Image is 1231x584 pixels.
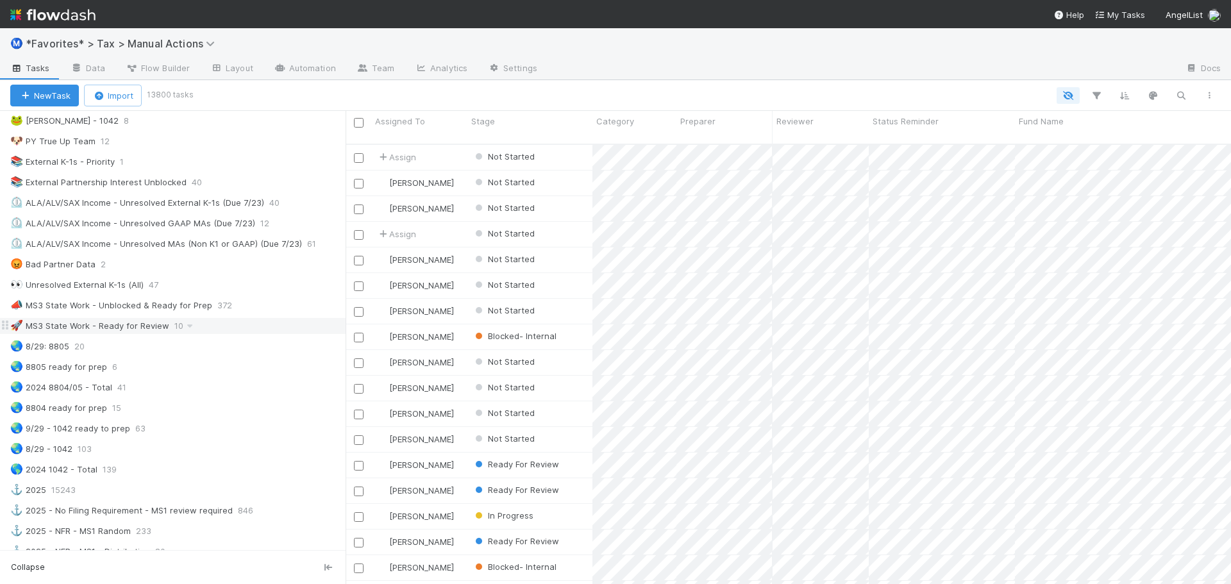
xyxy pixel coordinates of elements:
[354,538,364,547] input: Toggle Row Selected
[473,509,533,522] div: In Progress
[377,254,387,265] img: avatar_d45d11ee-0024-4901-936f-9df0a9cc3b4e.png
[377,280,387,290] img: avatar_d45d11ee-0024-4901-936f-9df0a9cc3b4e.png
[1094,10,1145,20] span: My Tasks
[389,537,454,547] span: [PERSON_NAME]
[376,279,454,292] div: [PERSON_NAME]
[155,544,178,560] span: 80
[101,256,119,272] span: 2
[10,443,23,454] span: 🌏
[112,400,134,416] span: 15
[376,510,454,522] div: [PERSON_NAME]
[10,359,107,375] div: 8805 ready for prep
[377,331,387,342] img: avatar_711f55b7-5a46-40da-996f-bc93b6b86381.png
[10,154,115,170] div: External K-1s - Priority
[389,306,454,316] span: [PERSON_NAME]
[473,459,559,469] span: Ready For Review
[473,254,535,264] span: Not Started
[101,133,122,149] span: 12
[115,59,200,79] a: Flow Builder
[376,356,454,369] div: [PERSON_NAME]
[376,305,454,317] div: [PERSON_NAME]
[10,361,23,372] span: 🌏
[260,215,282,231] span: 12
[473,560,557,573] div: Blocked- Internal
[389,511,454,521] span: [PERSON_NAME]
[389,203,454,213] span: [PERSON_NAME]
[126,62,190,74] span: Flow Builder
[10,236,302,252] div: ALA/ALV/SAX Income - Unresolved MAs (Non K1 or GAAP) (Due 7/23)
[376,407,454,420] div: [PERSON_NAME]
[1053,8,1084,21] div: Help
[10,484,23,495] span: ⚓
[473,150,535,163] div: Not Started
[1166,10,1203,20] span: AngelList
[10,85,79,106] button: NewTask
[389,254,454,265] span: [PERSON_NAME]
[10,238,23,249] span: ⏲️
[389,408,454,419] span: [PERSON_NAME]
[873,115,939,128] span: Status Reminder
[346,59,405,79] a: Team
[389,331,454,342] span: [PERSON_NAME]
[11,562,45,573] span: Collapse
[354,512,364,522] input: Toggle Row Selected
[10,197,23,208] span: ⏲️
[377,408,387,419] img: avatar_66854b90-094e-431f-b713-6ac88429a2b8.png
[1094,8,1145,21] a: My Tasks
[376,151,416,163] div: Assign
[473,279,535,290] span: Not Started
[354,487,364,496] input: Toggle Row Selected
[473,176,535,188] div: Not Started
[376,176,454,189] div: [PERSON_NAME]
[473,406,535,419] div: Not Started
[10,115,23,126] span: 🐸
[376,458,454,471] div: [PERSON_NAME]
[473,228,535,238] span: Not Started
[473,432,535,445] div: Not Started
[471,115,495,128] span: Stage
[354,358,364,368] input: Toggle Row Selected
[377,306,387,316] img: avatar_711f55b7-5a46-40da-996f-bc93b6b86381.png
[389,562,454,572] span: [PERSON_NAME]
[473,356,535,367] span: Not Started
[473,177,535,187] span: Not Started
[473,151,535,162] span: Not Started
[10,381,23,392] span: 🌏
[354,230,364,240] input: Toggle Row Selected
[10,505,23,515] span: ⚓
[354,118,364,128] input: Toggle All Rows Selected
[149,277,171,293] span: 47
[354,204,364,214] input: Toggle Row Selected
[10,299,23,310] span: 📣
[473,355,535,368] div: Not Started
[389,383,454,393] span: [PERSON_NAME]
[776,115,814,128] span: Reviewer
[10,174,187,190] div: External Partnership Interest Unblocked
[10,277,144,293] div: Unresolved External K-1s (All)
[376,228,416,240] span: Assign
[354,410,364,419] input: Toggle Row Selected
[377,537,387,547] img: avatar_66854b90-094e-431f-b713-6ac88429a2b8.png
[10,195,264,211] div: ALA/ALV/SAX Income - Unresolved External K-1s (Due 7/23)
[307,236,329,252] span: 61
[354,461,364,471] input: Toggle Row Selected
[10,482,46,498] div: 2025
[377,485,387,496] img: avatar_66854b90-094e-431f-b713-6ac88429a2b8.png
[473,408,535,418] span: Not Started
[377,562,387,572] img: avatar_66854b90-094e-431f-b713-6ac88429a2b8.png
[375,115,425,128] span: Assigned To
[405,59,478,79] a: Analytics
[389,280,454,290] span: [PERSON_NAME]
[264,59,346,79] a: Automation
[10,217,23,228] span: ⏲️
[377,511,387,521] img: avatar_711f55b7-5a46-40da-996f-bc93b6b86381.png
[354,153,364,163] input: Toggle Row Selected
[377,383,387,393] img: avatar_e41e7ae5-e7d9-4d8d-9f56-31b0d7a2f4fd.png
[354,307,364,317] input: Toggle Row Selected
[124,113,142,129] span: 8
[120,154,137,170] span: 1
[135,421,158,437] span: 63
[478,59,548,79] a: Settings
[680,115,716,128] span: Preparer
